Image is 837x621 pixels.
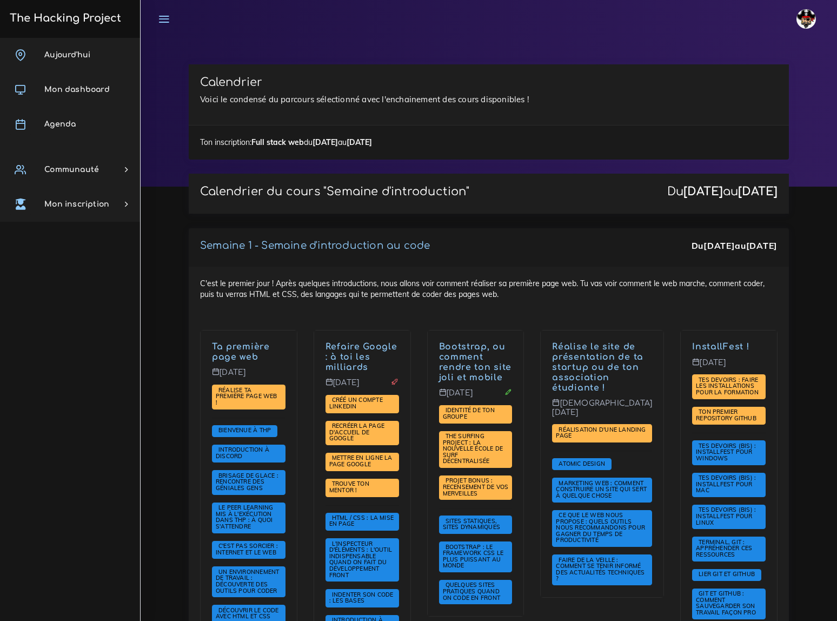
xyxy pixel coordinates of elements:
[443,582,503,602] a: Quelques sites pratiques quand on code en front
[44,85,110,94] span: Mon dashboard
[439,342,513,382] p: Après avoir vu comment faire ses première pages, nous allons te montrer Bootstrap, un puissant fr...
[443,477,509,497] a: PROJET BONUS : recensement de vos merveilles
[552,478,652,502] span: Marketing web : comment construire un site qui sert à quelque chose
[556,480,647,500] a: Marketing web : comment construire un site qui sert à quelque chose
[556,426,646,440] a: Réalisation d'une landing page
[329,591,394,605] a: Indenter son code : les bases
[443,432,503,465] span: The Surfing Project : la nouvelle école de surf décentralisée
[216,386,277,406] a: Réalise ta première page web !
[552,399,652,425] p: [DEMOGRAPHIC_DATA][DATE]
[692,440,766,465] span: Nous allons te montrer comment mettre en place WSL 2 sur ton ordinateur Windows 10. Ne le fait pa...
[738,185,778,198] strong: [DATE]
[696,474,756,494] a: Tes devoirs (bis) : Installfest pour MAC
[44,51,90,59] span: Aujourd'hui
[692,537,766,561] span: Nous allons t'expliquer comment appréhender ces puissants outils.
[556,556,645,583] a: Faire de la veille : comment se tenir informé des actualités techniques ?
[667,185,778,199] div: Du au
[696,571,758,578] a: Lier Git et Github
[216,569,280,595] a: Un environnement de travail : découverte des outils pour coder
[696,408,759,422] a: Ton premier repository GitHub
[696,376,761,397] a: Tes devoirs : faire les installations pour la formation
[329,397,383,411] a: Créé un compte LinkedIn
[692,240,778,252] div: Du au
[251,137,304,147] strong: Full stack web
[696,538,752,558] span: Terminal, Git : appréhender ces ressources
[439,431,513,468] span: Tu vas devoir refaire la page d'accueil de The Surfing Project, une école de code décentralisée. ...
[696,590,759,617] a: Git et GitHub : comment sauvegarder son travail façon pro
[696,506,756,526] a: Tes devoirs (bis) : Installfest pour Linux
[212,342,270,362] a: Ta première page web
[683,185,723,198] strong: [DATE]
[692,358,766,375] p: [DATE]
[796,9,816,29] img: avatar
[325,395,399,413] span: Dans ce projet, tu vas mettre en place un compte LinkedIn et le préparer pour ta future vie.
[443,477,509,497] span: PROJET BONUS : recensement de vos merveilles
[189,125,789,159] div: Ton inscription: du au
[216,427,274,434] a: Bienvenue à THP
[556,512,645,544] a: Ce que le web nous propose : quels outils nous recommandons pour gagner du temps de productivité
[329,422,384,442] a: Recréer la page d'accueil de Google
[329,591,394,605] span: Indenter son code : les bases
[216,607,279,621] a: Découvrir le code avec HTML et CSS
[200,240,430,251] a: Semaine 1 - Semaine d'introduction au code
[552,342,643,392] a: Réalise le site de présentation de ta startup ou de ton association étudiante !
[439,405,513,424] span: Nous allons te demander d'imaginer l'univers autour de ton groupe de travail.
[552,510,652,547] span: La première fois que j'ai découvert Zapier, ma vie a changé. Dans cette ressource, nous allons te...
[216,606,279,620] span: Découvrir le code avec HTML et CSS
[200,93,778,106] p: Voici le condensé du parcours sélectionné avec l'enchainement des cours disponibles !
[439,580,513,604] span: Pour avoir des sites jolis, ce n'est pas que du bon sens et du feeling. Il suffit d'utiliser quel...
[325,342,399,372] p: C'est l'heure de ton premier véritable projet ! Tu vas recréer la très célèbre page d'accueil de ...
[556,511,645,544] span: Ce que le web nous propose : quels outils nous recommandons pour gagner du temps de productivité
[552,342,652,393] p: Et voilà ! Nous te donnerons les astuces marketing pour bien savoir vendre un concept ou une idée...
[556,479,647,499] span: Marketing web : comment construire un site qui sert à quelque chose
[703,240,735,251] strong: [DATE]
[216,568,280,594] span: Un environnement de travail : découverte des outils pour coder
[216,472,278,492] a: Brisage de glace : rencontre des géniales gens
[443,406,495,420] span: Identité de ton groupe
[692,374,766,399] span: Nous allons te donner des devoirs pour le weekend : faire en sorte que ton ordinateur soit prêt p...
[696,590,759,616] span: Git et GitHub : comment sauvegarder son travail façon pro
[325,421,399,445] span: L'intitulé du projet est simple, mais le projet sera plus dur qu'il n'y parait.
[212,541,285,559] span: Nous allons voir ensemble comment internet marche, et comment fonctionne une page web quand tu cl...
[216,543,279,557] a: C'est pas sorcier : internet et le web
[552,424,652,442] span: Le projet de toute une semaine ! Tu vas réaliser la page de présentation d'une organisation de to...
[692,407,766,425] span: Pour ce projet, nous allons te proposer d'utiliser ton nouveau terminal afin de faire marcher Git...
[325,479,399,497] span: Nous allons te demander de trouver la personne qui va t'aider à faire la formation dans les meill...
[556,460,608,467] a: Atomic Design
[439,541,513,572] span: Tu vas voir comment faire marcher Bootstrap, le framework CSS le plus populaire au monde qui te p...
[746,240,778,251] strong: [DATE]
[696,442,756,463] a: Tes devoirs (bis) : Installfest pour Windows
[329,514,394,528] a: HTML / CSS : la mise en page
[212,566,285,597] span: Comment faire pour coder son premier programme ? Nous allons te montrer les outils pour pouvoir f...
[329,480,369,494] a: Trouve ton mentor !
[443,407,495,421] a: Identité de ton groupe
[44,120,76,128] span: Agenda
[347,137,372,147] strong: [DATE]
[439,516,513,534] span: Nous allons voir la différence entre ces deux types de sites
[692,505,766,529] span: Il est temps de faire toutes les installations nécéssaire au bon déroulement de ta formation chez...
[212,503,285,533] span: Nous verrons comment survivre avec notre pédagogie révolutionnaire
[216,426,274,434] span: Bienvenue à THP
[212,425,277,437] span: Salut à toi et bienvenue à The Hacking Project. Que tu sois avec nous pour 3 semaines, 12 semaine...
[443,543,503,570] a: Bootstrap : le framework CSS le plus puissant au monde
[552,458,612,470] span: Tu vas voir comment penser composants quand tu fais des pages web.
[329,454,393,468] a: Mettre en ligne la page Google
[212,368,285,385] p: [DATE]
[200,76,778,89] h3: Calendrier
